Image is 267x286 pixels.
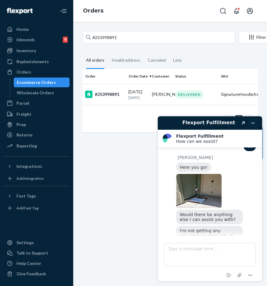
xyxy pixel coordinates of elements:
[244,5,256,17] button: Open account menu
[85,91,124,98] div: #253998891
[4,203,70,213] a: Add Fast Tag
[217,5,229,17] button: Open Search Box
[4,174,70,183] a: Add Integration
[16,48,36,54] div: Inventory
[16,176,44,181] div: Add Integration
[16,111,31,117] div: Freight
[4,248,70,258] button: Talk to Support
[175,90,204,99] div: DELIVERED
[4,238,70,248] a: Settings
[153,111,267,286] iframe: Find more information here
[16,250,48,256] div: Talk to Support
[4,46,70,56] a: Inventory
[4,120,70,129] a: Prep
[4,57,70,67] a: Replenishments
[4,35,70,45] a: Inbounds9
[4,130,70,140] a: Returns
[78,2,108,20] ol: breadcrumbs
[86,52,104,69] div: All orders
[16,37,35,43] div: Inbounds
[4,24,70,34] a: Home
[16,121,26,128] div: Prep
[14,4,27,10] span: Chat
[80,69,126,84] th: Order
[128,89,147,100] div: [DATE]
[16,260,41,266] div: Help Center
[16,132,33,138] div: Returns
[4,259,70,268] a: Help Center
[4,141,70,151] a: Reporting
[16,205,38,211] div: Add Fast Tag
[16,240,34,246] div: Settings
[4,109,70,119] a: Freight
[4,98,70,108] a: Parcel
[128,95,147,100] p: [DATE]
[16,26,29,32] div: Home
[14,78,70,87] a: Ecommerce Orders
[16,100,29,106] div: Parcel
[83,7,103,14] a: Orders
[57,5,70,17] button: Close Navigation
[4,161,70,171] button: Integrations
[173,52,182,68] div: Late
[4,67,70,77] a: Orders
[4,191,70,201] button: Fast Tags
[16,59,49,65] div: Replenishments
[7,8,33,14] img: Flexport logo
[152,74,171,79] div: Customer
[17,79,56,85] div: Ecommerce Orders
[112,52,140,68] div: Invalid address
[230,5,243,17] button: Open notifications
[126,69,150,84] th: Order Date
[16,69,31,75] div: Orders
[150,84,173,105] td: [PERSON_NAME]
[16,193,36,199] div: Fast Tags
[82,31,235,43] input: Search orders
[16,163,42,169] div: Integrations
[16,271,46,277] div: Give Feedback
[14,88,70,98] a: Wholesale Orders
[173,69,218,84] th: Status
[17,90,54,96] div: Wholesale Orders
[4,269,70,279] button: Give Feedback
[63,37,68,43] div: 9
[16,143,37,149] div: Reporting
[148,52,166,68] div: Canceled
